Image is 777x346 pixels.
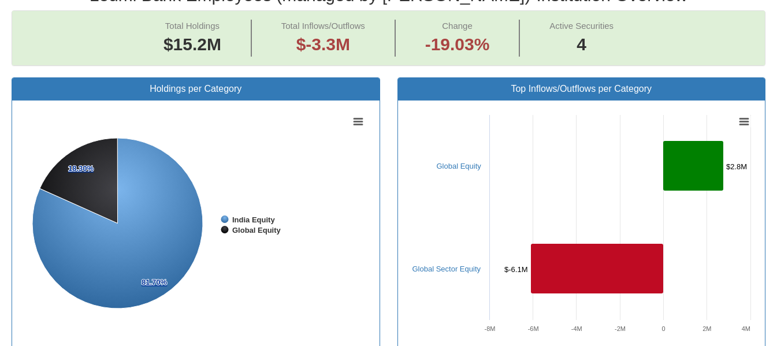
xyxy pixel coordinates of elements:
text: -4M [571,325,582,332]
tspan: India Equity [232,215,275,224]
h3: Holdings per Category [21,84,371,94]
a: Global Sector Equity [412,265,481,273]
span: 4 [549,32,614,57]
span: Change [442,21,473,31]
tspan: 81.70% [142,278,168,287]
span: $-3.3M [296,35,350,54]
span: Total Holdings [165,21,220,31]
text: -2M [615,325,626,332]
text: 4M [741,325,750,332]
span: Active Securities [549,21,614,31]
tspan: 18.30% [68,164,94,173]
h3: Top Inflows/Outflows per Category [407,84,757,94]
tspan: Global Equity [232,226,281,235]
span: -19.03% [425,32,490,57]
tspan: $-6.1M [504,265,527,274]
text: -6M [527,325,538,332]
tspan: $2.8M [726,162,747,171]
text: 0 [661,325,665,332]
span: $15.2M [163,35,221,54]
span: Total Inflows/Outflows [281,21,365,31]
text: -8M [484,325,495,332]
text: 2M [702,325,711,332]
a: Global Equity [437,162,481,170]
